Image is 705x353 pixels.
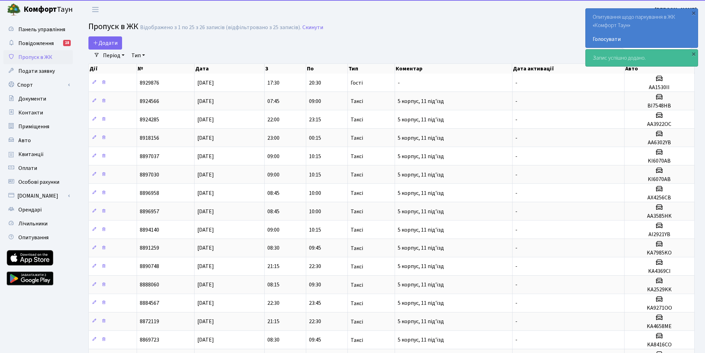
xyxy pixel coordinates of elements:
h5: AX4256CВ [627,195,691,201]
span: Лічильники [18,220,48,227]
span: - [515,336,517,344]
span: 5 корпус, 11 під'їзд [398,189,444,197]
span: 22:30 [267,300,280,307]
span: Таксі [351,264,363,269]
span: 5 корпус, 11 під'їзд [398,244,444,252]
span: [DATE] [197,208,214,215]
a: Документи [3,92,73,106]
span: 09:00 [267,153,280,160]
div: × [690,9,697,16]
span: 5 корпус, 11 під'їзд [398,281,444,289]
h5: KA4369CI [627,268,691,275]
span: 21:15 [267,263,280,270]
span: 21:15 [267,318,280,326]
span: Таун [24,4,73,16]
span: [DATE] [197,336,214,344]
span: Документи [18,95,46,103]
span: 8924566 [140,97,159,105]
span: Особові рахунки [18,178,59,186]
b: Комфорт [24,4,57,15]
span: 09:30 [309,281,321,289]
span: - [515,208,517,215]
span: 20:30 [309,79,321,87]
th: Авто [625,64,695,74]
span: Пропуск в ЖК [18,53,52,61]
h5: AA1530II [627,84,691,91]
a: Контакти [3,106,73,120]
h5: KA7985KO [627,250,691,256]
span: 09:00 [309,97,321,105]
th: Коментар [395,64,512,74]
span: Таксі [351,154,363,159]
span: - [515,97,517,105]
span: [DATE] [197,79,214,87]
h5: AA3922OC [627,121,691,128]
span: 10:15 [309,171,321,179]
span: 10:15 [309,153,321,160]
a: Подати заявку [3,64,73,78]
a: Панель управління [3,23,73,36]
div: × [690,50,697,57]
h5: KA9271OO [627,305,691,311]
a: Приміщення [3,120,73,134]
span: Подати заявку [18,67,55,75]
span: [DATE] [197,116,214,123]
span: 8884567 [140,300,159,307]
span: 09:00 [267,226,280,234]
span: Повідомлення [18,40,54,47]
div: 18 [63,40,71,46]
a: Опитування [3,231,73,244]
span: Таксі [351,117,363,122]
button: Переключити навігацію [87,4,104,15]
a: Квитанції [3,147,73,161]
span: 5 корпус, 11 під'їзд [398,336,444,344]
th: Дата [195,64,265,74]
span: 08:30 [267,336,280,344]
span: [DATE] [197,300,214,307]
span: 8890748 [140,263,159,270]
a: Лічильники [3,217,73,231]
span: [DATE] [197,263,214,270]
h5: AI2921YB [627,231,691,238]
span: 08:15 [267,281,280,289]
span: Контакти [18,109,43,117]
span: - [515,79,517,87]
span: 08:45 [267,208,280,215]
span: 8872119 [140,318,159,326]
span: Таксі [351,98,363,104]
a: Особові рахунки [3,175,73,189]
span: Гості [351,80,363,86]
span: 09:45 [309,336,321,344]
span: 08:30 [267,244,280,252]
span: - [515,226,517,234]
span: 8897037 [140,153,159,160]
a: Голосувати [593,35,691,43]
span: 17:30 [267,79,280,87]
div: Запис успішно додано. [586,50,698,66]
span: 09:45 [309,244,321,252]
a: Повідомлення18 [3,36,73,50]
a: Скинути [302,24,323,31]
span: [DATE] [197,226,214,234]
span: - [515,263,517,270]
span: Приміщення [18,123,49,130]
span: 8869723 [140,336,159,344]
h5: KI6070AB [627,158,691,164]
th: По [306,64,348,74]
a: Тип [129,50,148,61]
span: 10:00 [309,189,321,197]
span: 8888060 [140,281,159,289]
a: Період [100,50,127,61]
span: Авто [18,137,31,144]
a: Додати [88,36,122,50]
h5: KI6070AB [627,176,691,183]
span: - [515,171,517,179]
th: Дата активації [512,64,624,74]
span: [DATE] [197,244,214,252]
span: 8924285 [140,116,159,123]
span: 8896957 [140,208,159,215]
span: 8897030 [140,171,159,179]
span: - [515,153,517,160]
span: Таксі [351,209,363,214]
span: - [515,116,517,123]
